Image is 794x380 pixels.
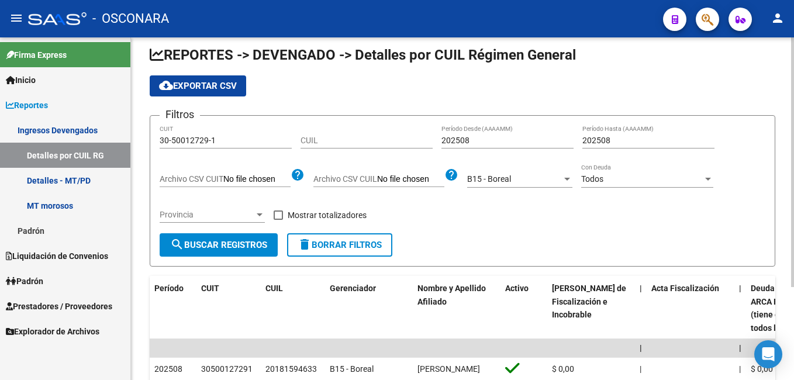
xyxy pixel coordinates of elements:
span: Exportar CSV [159,81,237,91]
datatable-header-cell: Nombre y Apellido Afiliado [413,276,500,341]
input: Archivo CSV CUIL [377,174,444,185]
datatable-header-cell: Gerenciador [325,276,413,341]
span: - OSCONARA [92,6,169,32]
button: Buscar Registros [160,233,278,257]
datatable-header-cell: | [635,276,647,341]
input: Archivo CSV CUIT [223,174,291,185]
mat-icon: delete [298,237,312,251]
div: Open Intercom Messenger [754,340,782,368]
span: | [739,364,741,374]
span: | [739,284,741,293]
span: Todos [581,174,603,184]
span: | [739,343,741,353]
datatable-header-cell: | [734,276,746,341]
span: Mostrar totalizadores [288,208,367,222]
span: CUIT [201,284,219,293]
span: | [640,364,641,374]
span: Reportes [6,99,48,112]
span: B15 - Boreal [467,174,511,184]
span: Archivo CSV CUIT [160,174,223,184]
span: Prestadores / Proveedores [6,300,112,313]
mat-icon: search [170,237,184,251]
span: Borrar Filtros [298,240,382,250]
mat-icon: menu [9,11,23,25]
h3: Filtros [160,106,200,123]
div: 20181594633 [265,362,317,376]
span: $ 0,00 [751,364,773,374]
span: REPORTES -> DEVENGADO -> Detalles por CUIL Régimen General [150,47,576,63]
span: | [640,284,642,293]
span: Padrón [6,275,43,288]
button: Borrar Filtros [287,233,392,257]
span: Explorador de Archivos [6,325,99,338]
mat-icon: cloud_download [159,78,173,92]
mat-icon: person [771,11,785,25]
button: Exportar CSV [150,75,246,96]
datatable-header-cell: Deuda Bruta Neto de Fiscalización e Incobrable [547,276,635,341]
span: Activo [505,284,529,293]
mat-icon: help [444,168,458,182]
span: $ 0,00 [552,364,574,374]
span: Firma Express [6,49,67,61]
span: Período [154,284,184,293]
span: Liquidación de Convenios [6,250,108,262]
span: Provincia [160,210,254,220]
span: [PERSON_NAME] [417,364,480,374]
span: [PERSON_NAME] de Fiscalización e Incobrable [552,284,626,320]
span: Acta Fiscalización [651,284,719,293]
span: CUIL [265,284,283,293]
datatable-header-cell: CUIL [261,276,325,341]
span: Inicio [6,74,36,87]
span: 202508 [154,364,182,374]
span: Archivo CSV CUIL [313,174,377,184]
datatable-header-cell: CUIT [196,276,261,341]
datatable-header-cell: Acta Fiscalización [647,276,734,341]
datatable-header-cell: Período [150,276,196,341]
datatable-header-cell: Activo [500,276,547,341]
mat-icon: help [291,168,305,182]
span: Gerenciador [330,284,376,293]
span: B15 - Boreal [330,364,374,374]
span: Nombre y Apellido Afiliado [417,284,486,306]
span: Buscar Registros [170,240,267,250]
div: 30500127291 [201,362,253,376]
span: | [640,343,642,353]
